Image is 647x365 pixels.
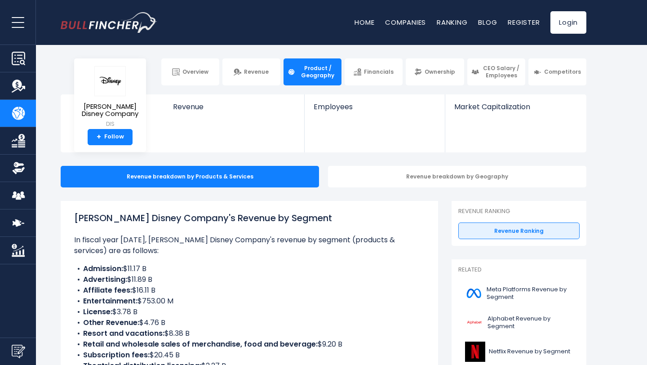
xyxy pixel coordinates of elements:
[464,283,484,303] img: META logo
[355,18,374,27] a: Home
[173,102,296,111] span: Revenue
[528,58,586,85] a: Competitors
[182,68,208,76] span: Overview
[458,339,580,364] a: Netflix Revenue by Segment
[298,65,337,79] span: Product / Geography
[97,133,101,141] strong: +
[437,18,467,27] a: Ranking
[81,66,139,129] a: [PERSON_NAME] Disney Company DIS
[222,58,280,85] a: Revenue
[508,18,540,27] a: Register
[482,65,521,79] span: CEO Salary / Employees
[406,58,464,85] a: Ownership
[478,18,497,27] a: Blog
[61,166,319,187] div: Revenue breakdown by Products & Services
[161,58,219,85] a: Overview
[458,310,580,335] a: Alphabet Revenue by Segment
[487,315,574,330] span: Alphabet Revenue by Segment
[454,102,576,111] span: Market Capitalization
[74,307,425,317] li: $3.78 B
[74,328,425,339] li: $8.38 B
[74,285,425,296] li: $16.11 B
[88,129,133,145] a: +Follow
[345,58,403,85] a: Financials
[81,103,139,118] span: [PERSON_NAME] Disney Company
[445,94,585,126] a: Market Capitalization
[467,58,525,85] a: CEO Salary / Employees
[544,68,581,76] span: Competitors
[314,102,435,111] span: Employees
[61,12,157,33] img: bullfincher logo
[83,296,137,306] b: Entertainment:
[83,350,150,360] b: Subscription fees:
[74,211,425,225] h1: [PERSON_NAME] Disney Company's Revenue by Segment
[385,18,426,27] a: Companies
[328,166,586,187] div: Revenue breakdown by Geography
[244,68,269,76] span: Revenue
[487,286,574,301] span: Meta Platforms Revenue by Segment
[74,317,425,328] li: $4.76 B
[464,312,485,333] img: GOOGL logo
[74,235,425,256] p: In fiscal year [DATE], [PERSON_NAME] Disney Company's revenue by segment (products & services) ar...
[83,339,318,349] b: Retail and wholesale sales of merchandise, food and beverage:
[364,68,394,76] span: Financials
[458,208,580,215] p: Revenue Ranking
[83,328,164,338] b: Resort and vacations:
[74,350,425,361] li: $20.45 B
[284,58,341,85] a: Product / Geography
[83,274,127,285] b: Advertising:
[74,263,425,274] li: $11.17 B
[83,317,139,328] b: Other Revenue:
[464,342,486,362] img: NFLX logo
[458,281,580,306] a: Meta Platforms Revenue by Segment
[425,68,455,76] span: Ownership
[458,266,580,274] p: Related
[74,274,425,285] li: $11.89 B
[81,120,139,128] small: DIS
[83,263,123,274] b: Admission:
[12,161,25,175] img: Ownership
[489,348,570,356] span: Netflix Revenue by Segment
[550,11,586,34] a: Login
[74,296,425,307] li: $753.00 M
[83,307,112,317] b: License:
[83,285,132,295] b: Affiliate fees:
[458,223,580,240] a: Revenue Ranking
[305,94,444,126] a: Employees
[164,94,305,126] a: Revenue
[74,339,425,350] li: $9.20 B
[61,12,157,33] a: Go to homepage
